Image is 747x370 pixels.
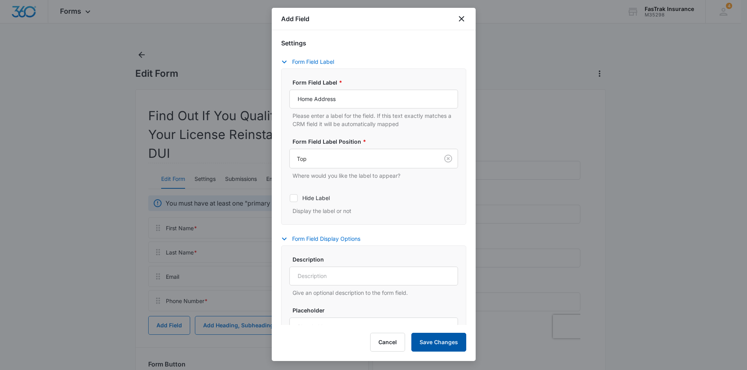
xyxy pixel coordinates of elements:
[442,152,454,165] button: Clear
[155,171,255,195] iframe: reCAPTCHA
[289,194,458,202] label: Hide Label
[293,289,458,297] p: Give an optional description to the form field.
[293,171,458,180] p: Where would you like the label to appear?
[289,90,458,108] input: Form Field Label
[411,333,466,352] button: Save Changes
[281,57,342,67] button: Form Field Label
[293,255,461,264] label: Description
[293,112,458,128] p: Please enter a label for the field. If this text exactly matches a CRM field it will be automatic...
[293,137,461,146] label: Form Field Label Position
[5,179,25,186] span: Submit
[289,267,458,285] input: Description
[293,306,461,314] label: Placeholder
[293,78,461,87] label: Form Field Label
[370,333,405,352] button: Cancel
[289,318,458,336] input: Placeholder
[293,207,458,215] p: Display the label or not
[457,14,466,23] button: close
[281,14,309,23] h1: Add Field
[281,234,368,244] button: Form Field Display Options
[281,38,466,48] h3: Settings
